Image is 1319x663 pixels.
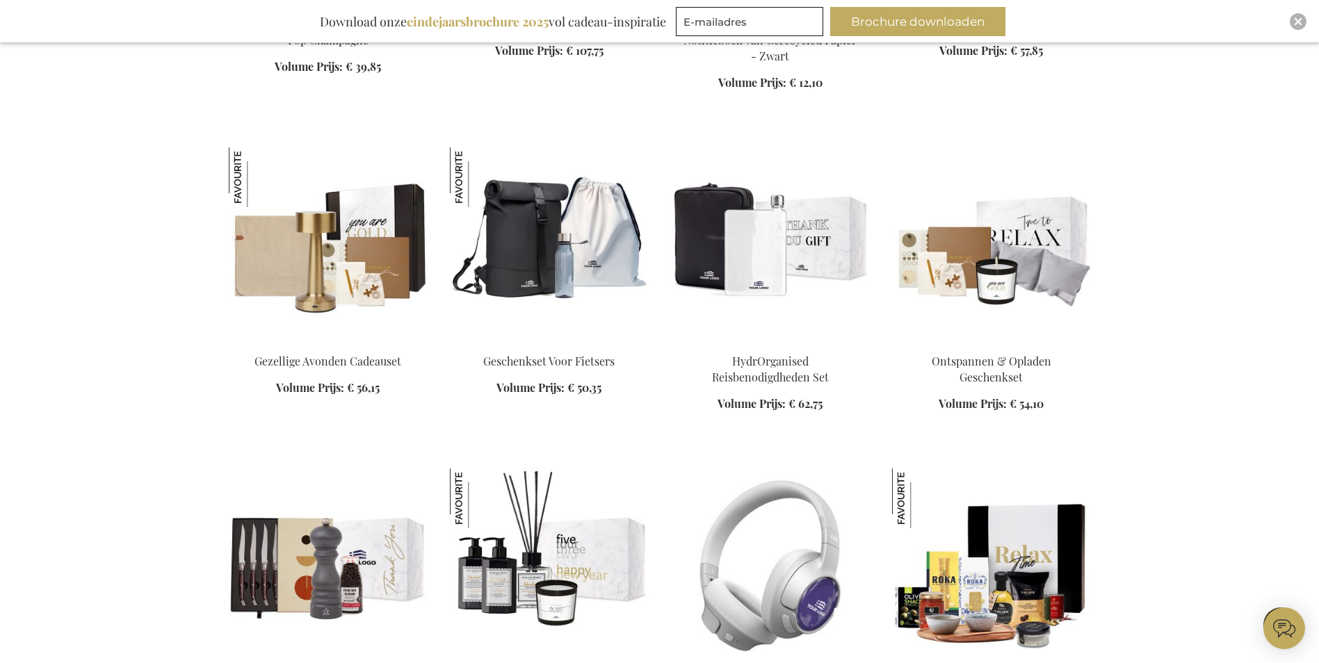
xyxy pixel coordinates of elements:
span: Volume Prijs: [496,380,565,395]
a: Volume Prijs: € 107,75 [495,43,604,59]
span: Volume Prijs: [718,75,786,90]
a: HydrOrganised Travel Essentials Set [671,336,870,350]
img: Close [1294,17,1302,26]
span: € 107,75 [566,43,604,58]
img: Cyclist's Gift Set [450,147,649,342]
form: marketing offers and promotions [676,7,827,40]
a: Volume Prijs: € 57,85 [939,43,1043,59]
img: Deluxe Gourmet Box [892,468,952,528]
span: € 50,35 [567,380,601,395]
img: ARCA-20055 [892,468,1091,663]
img: Bistro Cadeauset Meat Lovers [229,468,428,663]
span: Volume Prijs: [275,59,343,74]
span: Volume Prijs: [495,43,563,58]
a: Ontspannen & Opladen Geschenkset [932,354,1051,384]
img: Cosy Evenings Gift Set [229,147,428,342]
b: eindejaarsbrochure 2025 [407,13,549,30]
a: Volume Prijs: € 56,15 [276,380,380,396]
iframe: belco-activator-frame [1263,607,1305,649]
span: € 56,15 [347,380,380,395]
img: Atelier Rebul XL Home Fragrance Box [450,468,649,663]
a: Cosy Evenings Gift Set Gezellige Avonden Cadeauset [229,336,428,350]
span: € 39,85 [346,59,381,74]
a: Volume Prijs: € 39,85 [275,59,381,75]
a: Cyclist's Gift Set Geschenkset Voor Fietsers [450,336,649,350]
span: Volume Prijs: [939,43,1008,58]
a: Volume Prijs: € 54,10 [939,396,1044,412]
span: Volume Prijs: [276,380,344,395]
img: Relax & Recharge Gift Set [892,147,1091,342]
a: Relax & Recharge Gift Set [892,336,1091,350]
a: Geschenkset Voor Fietsers [483,354,615,368]
a: Gepersonaliseerd Bosler Notitieboek Van Gerecycled Papier - Zwart [683,17,857,63]
span: Volume Prijs: [939,396,1007,411]
a: Volume Prijs: € 12,10 [718,75,823,91]
input: E-mailadres [676,7,823,36]
span: € 54,10 [1010,396,1044,411]
span: € 12,10 [789,75,823,90]
a: Gezellige Avonden Cadeauset [254,354,401,368]
span: € 57,85 [1010,43,1043,58]
img: Gezellige Avonden Cadeauset [229,147,289,207]
div: Close [1290,13,1306,30]
button: Brochure downloaden [830,7,1005,36]
a: Volume Prijs: € 50,35 [496,380,601,396]
img: Atelier Rebul XL Home Fragrance Box [450,468,510,528]
img: HydrOrganised Reisbenodigdheden Set [671,147,870,342]
img: Geschenkset Voor Fietsers [450,147,510,207]
div: Download onze vol cadeau-inspiratie [314,7,672,36]
a: You Are Gold Gift Box - Pommery Pop Champagne [245,17,411,47]
img: Personalised Fresh 'n Rebel Clam Fuse Headphone - Ice Grey [671,468,870,663]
